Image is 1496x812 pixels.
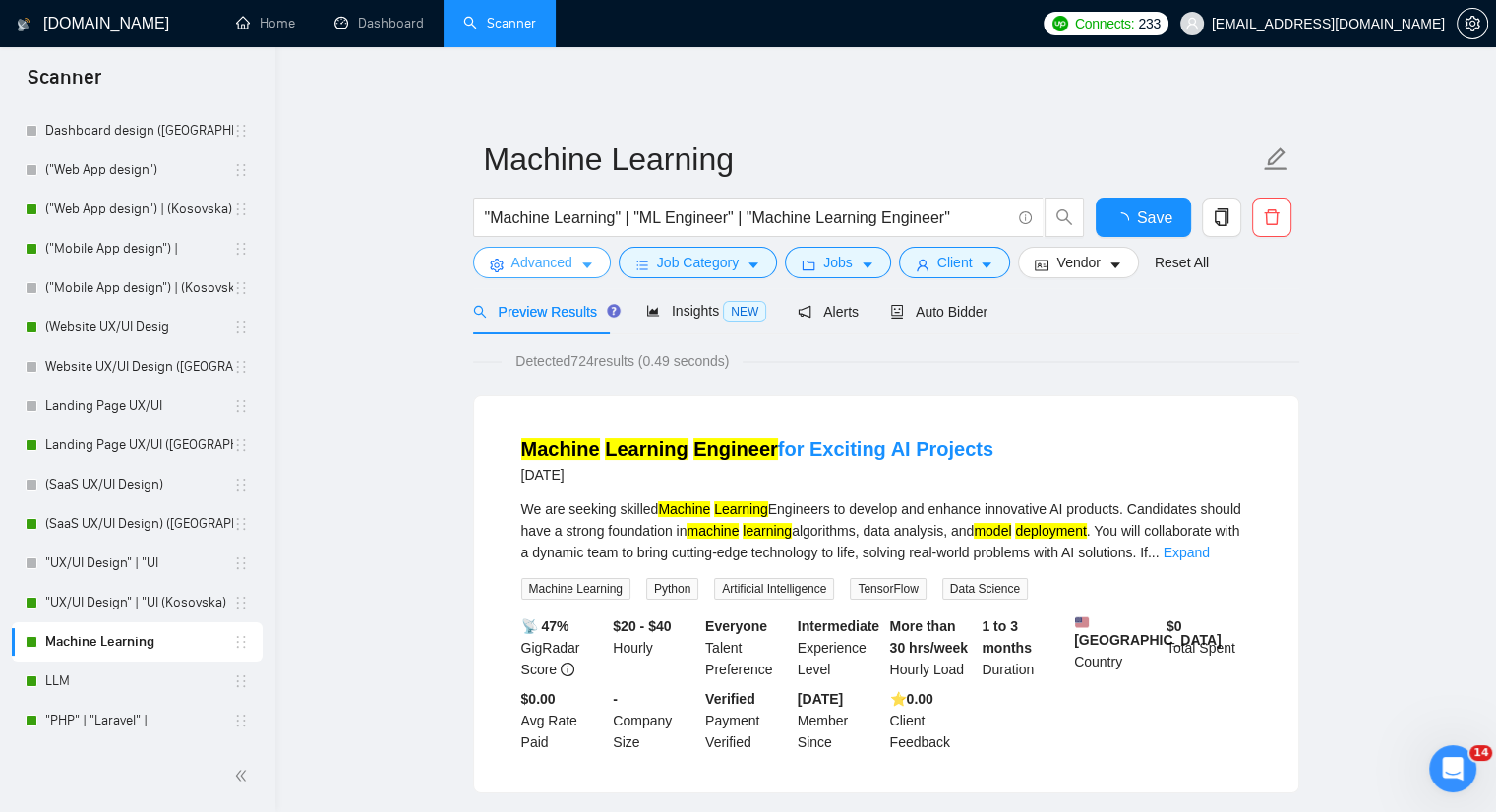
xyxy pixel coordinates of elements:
button: idcardVendorcaret-down [1018,247,1138,278]
li: "UX/UI Design" | "UI (Kosovska) [12,583,263,622]
span: Save [1137,205,1172,230]
b: [DATE] [798,691,843,707]
span: holder [233,713,249,728]
a: ("Mobile App design") | [45,229,233,268]
b: $ 0 [1167,618,1182,634]
img: logo [17,9,30,40]
b: 1 to 3 months [982,618,1032,656]
div: GigRadar Score [517,615,610,680]
button: barsJob Categorycaret-down [619,247,777,278]
mark: Learning [605,438,688,460]
span: area-chart [646,304,660,318]
span: folder [802,258,815,272]
span: Machine Learning [521,578,630,600]
button: delete [1252,198,1291,237]
span: loading [1113,212,1137,228]
li: Dashboard design (Kosovska) [12,111,263,150]
span: user [916,258,929,272]
mark: Engineer [693,438,778,460]
button: folderJobscaret-down [785,247,891,278]
span: Job Category [657,252,739,273]
span: holder [233,555,249,571]
span: holder [233,202,249,217]
li: (SaaS UX/UI Design) [12,465,263,504]
iframe: Intercom live chat [1429,745,1476,792]
button: search [1045,198,1084,237]
b: 📡 47% [521,618,569,634]
a: (Website UX/UI Desig [45,308,233,347]
a: Website UX/UI Design ([GEOGRAPHIC_DATA]) [45,347,233,386]
a: (SaaS UX/UI Design) [45,465,233,504]
li: ("Mobile App design") | [12,229,263,268]
span: setting [490,258,504,272]
span: NEW [723,301,766,322]
b: More than 30 hrs/week [890,618,968,656]
b: Everyone [705,618,767,634]
span: Insights [646,303,766,319]
span: Jobs [823,252,853,273]
span: caret-down [861,258,874,272]
div: [DATE] [521,463,994,487]
span: holder [233,516,249,532]
div: Country [1070,615,1163,680]
b: $0.00 [521,691,556,707]
span: search [473,305,487,319]
span: holder [233,359,249,375]
a: Machine Learning [45,622,233,662]
div: Hourly [609,615,701,680]
span: holder [233,634,249,650]
span: holder [233,123,249,139]
img: 🇺🇸 [1075,615,1089,629]
span: Alerts [798,304,859,319]
b: $20 - $40 [613,618,671,634]
span: search [1046,208,1083,226]
mark: learning [743,523,792,539]
a: dashboardDashboard [334,15,424,31]
mark: Learning [714,501,768,517]
span: Artificial Intelligence [714,578,834,600]
a: Expand [1164,545,1210,560]
div: Hourly Load [886,615,979,680]
span: info-circle [1019,211,1032,224]
div: Experience Level [794,615,886,680]
span: caret-down [980,258,993,272]
button: setting [1457,8,1488,39]
span: setting [1458,16,1487,31]
a: Landing Page UX/UI ([GEOGRAPHIC_DATA]) [45,426,233,465]
span: holder [233,595,249,610]
span: holder [233,398,249,414]
span: holder [233,162,249,178]
a: Reset All [1155,252,1209,273]
li: "PHP" | "Laravel" | [12,701,263,740]
mark: deployment [1015,523,1086,539]
span: Detected 724 results (0.49 seconds) [502,350,743,372]
span: robot [890,305,904,319]
div: Duration [978,615,1070,680]
a: ("Mobile App design") | (Kosovska) [45,268,233,308]
span: Client [937,252,973,273]
div: Talent Preference [701,615,794,680]
div: Avg Rate Paid [517,688,610,753]
button: copy [1202,198,1241,237]
span: 14 [1469,745,1492,761]
div: Company Size [609,688,701,753]
span: bars [635,258,649,272]
li: ("Web App design") [12,150,263,190]
span: holder [233,673,249,689]
span: idcard [1035,258,1048,272]
span: user [1185,17,1199,30]
span: double-left [234,766,254,785]
b: - [613,691,618,707]
span: ... [1148,545,1160,560]
a: (SaaS UX/UI Design) ([GEOGRAPHIC_DATA]) [45,504,233,544]
span: holder [233,319,249,335]
a: LLM [45,662,233,701]
a: ("Web App design") [45,150,233,190]
li: LLM [12,662,263,701]
span: copy [1203,208,1240,226]
span: edit [1263,146,1288,172]
li: ("Mobile App design") | (Kosovska) [12,268,263,308]
button: userClientcaret-down [899,247,1011,278]
span: info-circle [561,663,574,676]
li: "UX/UI Design" | "UI [12,544,263,583]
